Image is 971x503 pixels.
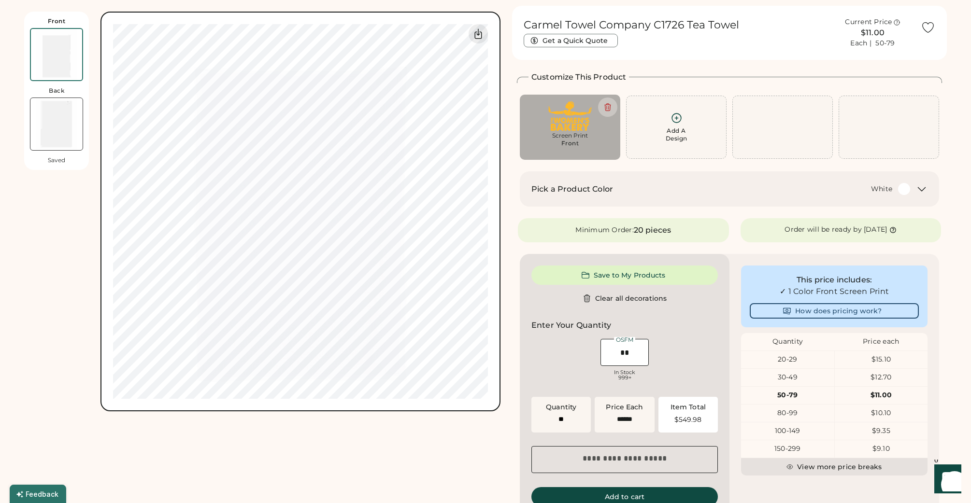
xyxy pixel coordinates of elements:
[925,460,967,501] iframe: Front Chat
[600,370,649,380] div: In Stock 999+
[31,29,82,80] img: C1726 White Front Thumbnail
[666,127,687,142] div: Add A Design
[531,71,626,83] h2: Customize This Product
[871,184,892,194] div: White
[30,98,83,150] img: C1726 White Back Thumbnail
[835,444,928,454] div: $9.10
[834,337,928,347] div: Price each
[741,444,834,454] div: 150-299
[531,320,611,331] h2: Enter Your Quantity
[750,286,919,297] div: ✓ 1 Color Front Screen Print
[469,24,488,43] div: Download Front Mockup
[850,39,895,48] div: Each | 50-79
[845,17,892,27] div: Current Price
[606,403,643,412] div: Price Each
[546,403,576,412] div: Quantity
[531,265,718,285] button: Save to My Products
[634,224,671,236] div: 20 pieces
[741,355,834,364] div: 20-29
[835,355,928,364] div: $15.10
[524,34,618,47] button: Get a Quick Quote
[48,156,65,164] div: Saved
[741,408,834,418] div: 80-99
[531,289,718,308] button: Clear all decorations
[527,101,614,131] img: Logo-TWB-Yellow-CMYK-Coated.eps
[835,373,928,382] div: $12.70
[835,391,928,400] div: $11.00
[527,132,614,140] div: Screen Print
[830,27,915,39] div: $11.00
[835,426,928,436] div: $9.35
[741,458,928,475] button: View more price breaks
[835,408,928,418] div: $10.10
[741,373,834,382] div: 30-49
[741,391,834,400] div: 50-79
[524,18,739,32] h1: Carmel Towel Company C1726 Tea Towel
[598,98,617,117] button: Delete this decoration.
[750,303,919,319] button: How does pricing work?
[671,403,706,412] div: Item Total
[741,426,834,436] div: 100-149
[48,17,66,25] div: Front
[864,225,887,235] div: [DATE]
[750,274,919,286] div: This price includes:
[785,225,862,235] div: Order will be ready by
[561,140,579,147] div: Front
[49,87,64,95] div: Back
[664,416,712,423] div: $549.98
[614,337,635,343] div: OSFM
[575,225,634,235] div: Minimum Order:
[531,183,613,195] h2: Pick a Product Color
[741,337,834,347] div: Quantity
